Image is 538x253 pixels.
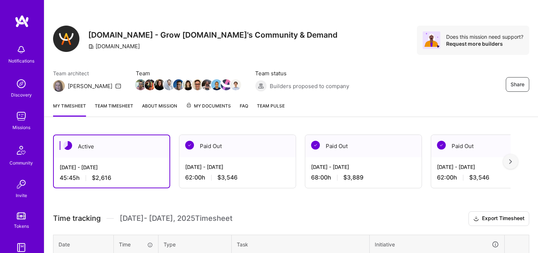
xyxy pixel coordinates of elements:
[255,69,349,77] span: Team status
[469,174,489,181] span: $3,546
[193,79,202,91] a: Team Member Avatar
[63,141,72,150] img: Active
[95,102,133,117] a: Team timesheet
[202,79,212,91] a: Team Member Avatar
[60,174,164,182] div: 45:45 h
[142,102,177,117] a: About Mission
[221,79,232,90] img: Team Member Avatar
[437,141,446,150] img: Paid Out
[183,79,194,90] img: Team Member Avatar
[53,102,86,117] a: My timesheet
[164,79,174,91] a: Team Member Avatar
[53,80,65,92] img: Team Architect
[12,141,30,159] img: Community
[509,159,512,164] img: right
[88,30,337,39] h3: [DOMAIN_NAME] - Grow [DOMAIN_NAME]'s Community & Demand
[311,141,320,150] img: Paid Out
[60,163,164,171] div: [DATE] - [DATE]
[446,40,523,47] div: Request more builders
[212,79,221,91] a: Team Member Avatar
[217,174,238,181] span: $3,546
[473,215,479,223] i: icon Download
[8,57,34,65] div: Notifications
[173,79,184,90] img: Team Member Avatar
[14,109,29,124] img: teamwork
[202,79,213,90] img: Team Member Avatar
[119,241,153,248] div: Time
[221,79,231,91] a: Team Member Avatar
[11,91,32,99] div: Discovery
[135,79,146,90] img: Team Member Avatar
[186,102,231,110] span: My Documents
[14,222,29,230] div: Tokens
[68,82,112,90] div: [PERSON_NAME]
[88,44,94,49] i: icon CompanyGray
[257,103,285,109] span: Team Pulse
[511,81,524,88] span: Share
[231,79,240,91] a: Team Member Avatar
[88,42,140,50] div: [DOMAIN_NAME]
[468,211,529,226] button: Export Timesheet
[136,69,240,77] span: Team
[54,135,169,158] div: Active
[53,69,121,77] span: Team architect
[343,174,363,181] span: $3,889
[311,174,416,181] div: 68:00 h
[270,82,349,90] span: Builders proposed to company
[92,174,111,182] span: $2,616
[53,214,101,223] span: Time tracking
[423,31,440,49] img: Avatar
[185,174,290,181] div: 62:00 h
[155,79,164,91] a: Team Member Avatar
[192,79,203,90] img: Team Member Avatar
[185,163,290,171] div: [DATE] - [DATE]
[255,80,267,92] img: Builders proposed to company
[14,177,29,192] img: Invite
[120,214,232,223] span: [DATE] - [DATE] , 2025 Timesheet
[16,192,27,199] div: Invite
[375,240,499,249] div: Initiative
[12,124,30,131] div: Missions
[136,79,145,91] a: Team Member Avatar
[186,102,231,117] a: My Documents
[305,135,422,157] div: Paid Out
[183,79,193,91] a: Team Member Avatar
[230,79,241,90] img: Team Member Avatar
[257,102,285,117] a: Team Pulse
[115,83,121,89] i: icon Mail
[145,79,155,91] a: Team Member Avatar
[15,15,29,28] img: logo
[240,102,248,117] a: FAQ
[506,77,529,92] button: Share
[154,79,165,90] img: Team Member Avatar
[311,163,416,171] div: [DATE] - [DATE]
[211,79,222,90] img: Team Member Avatar
[179,135,296,157] div: Paid Out
[53,26,79,52] img: Company Logo
[185,141,194,150] img: Paid Out
[446,33,523,40] div: Does this mission need support?
[14,42,29,57] img: bell
[10,159,33,167] div: Community
[164,79,175,90] img: Team Member Avatar
[174,79,183,91] a: Team Member Avatar
[14,76,29,91] img: discovery
[145,79,156,90] img: Team Member Avatar
[17,212,26,219] img: tokens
